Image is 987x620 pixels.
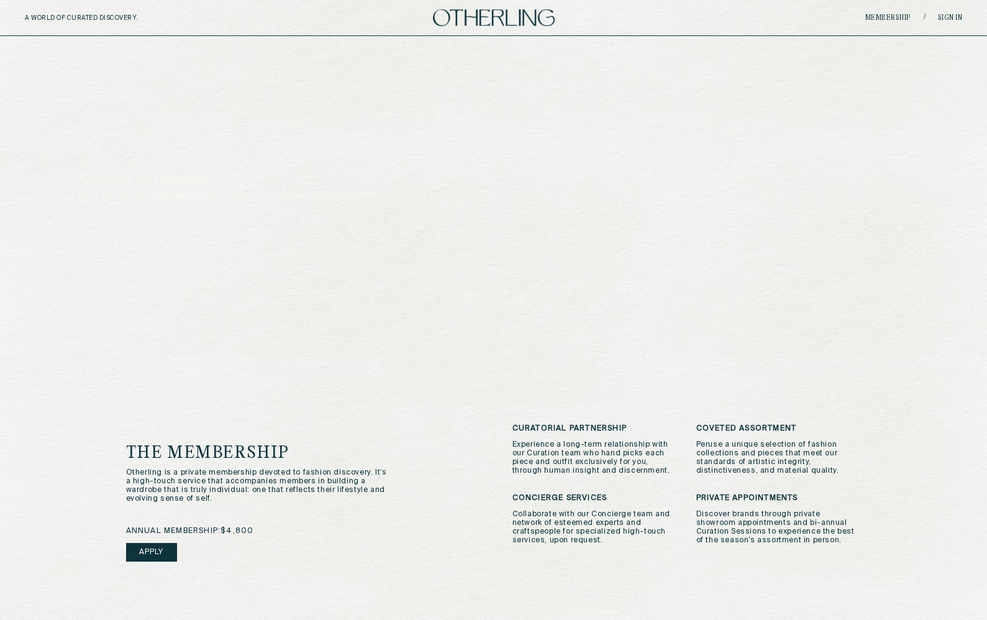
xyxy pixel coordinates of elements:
p: Discover brands through private showroom appointments and bi-annual Curation Sessions to experien... [696,510,862,545]
p: Peruse a unique selection of fashion collections and pieces that meet our standards of artistic i... [696,440,862,475]
a: Sign in [938,14,963,22]
h3: Private Appointments [696,494,862,503]
h1: Becoming an Otherling [78,173,577,186]
p: Experience a long-term relationship with our Curation team who hand picks each piece and outfit e... [512,440,678,475]
p: Otherling is a private membership devoted to fashion discovery. It’s a high-touch service that ac... [126,468,388,503]
p: Collaborate with our Concierge team and network of esteemed experts and craftspeople for speciali... [512,510,678,545]
p: your portal to original curations and otherworldly discoveries. [78,192,910,201]
h3: Coveted Assortment [696,424,862,433]
span: / [924,13,926,22]
a: Apply [126,543,177,562]
img: logo [433,9,555,26]
span: annual membership: $4,800 [126,527,254,536]
h1: The Membership [126,445,435,462]
a: Membership [865,14,911,22]
h5: A WORLD OF CURATED DISCOVERY. [25,14,192,22]
h3: Curatorial Partnership [512,424,678,433]
h3: Concierge Services [512,494,678,503]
